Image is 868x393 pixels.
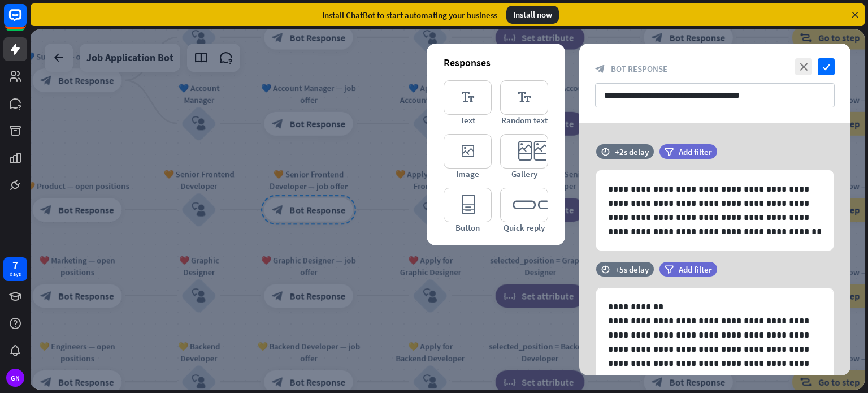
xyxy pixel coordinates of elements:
[679,264,712,275] span: Add filter
[10,270,21,278] div: days
[665,148,674,156] i: filter
[601,265,610,273] i: time
[601,148,610,156] i: time
[679,146,712,157] span: Add filter
[615,146,649,157] div: +2s delay
[3,257,27,281] a: 7 days
[12,260,18,270] div: 7
[595,64,605,74] i: block_bot_response
[322,10,497,20] div: Install ChatBot to start automating your business
[9,5,43,38] button: Open LiveChat chat widget
[795,58,812,75] i: close
[818,58,835,75] i: check
[611,63,667,74] span: Bot Response
[665,265,674,274] i: filter
[506,6,559,24] div: Install now
[615,264,649,275] div: +5s delay
[6,369,24,387] div: GN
